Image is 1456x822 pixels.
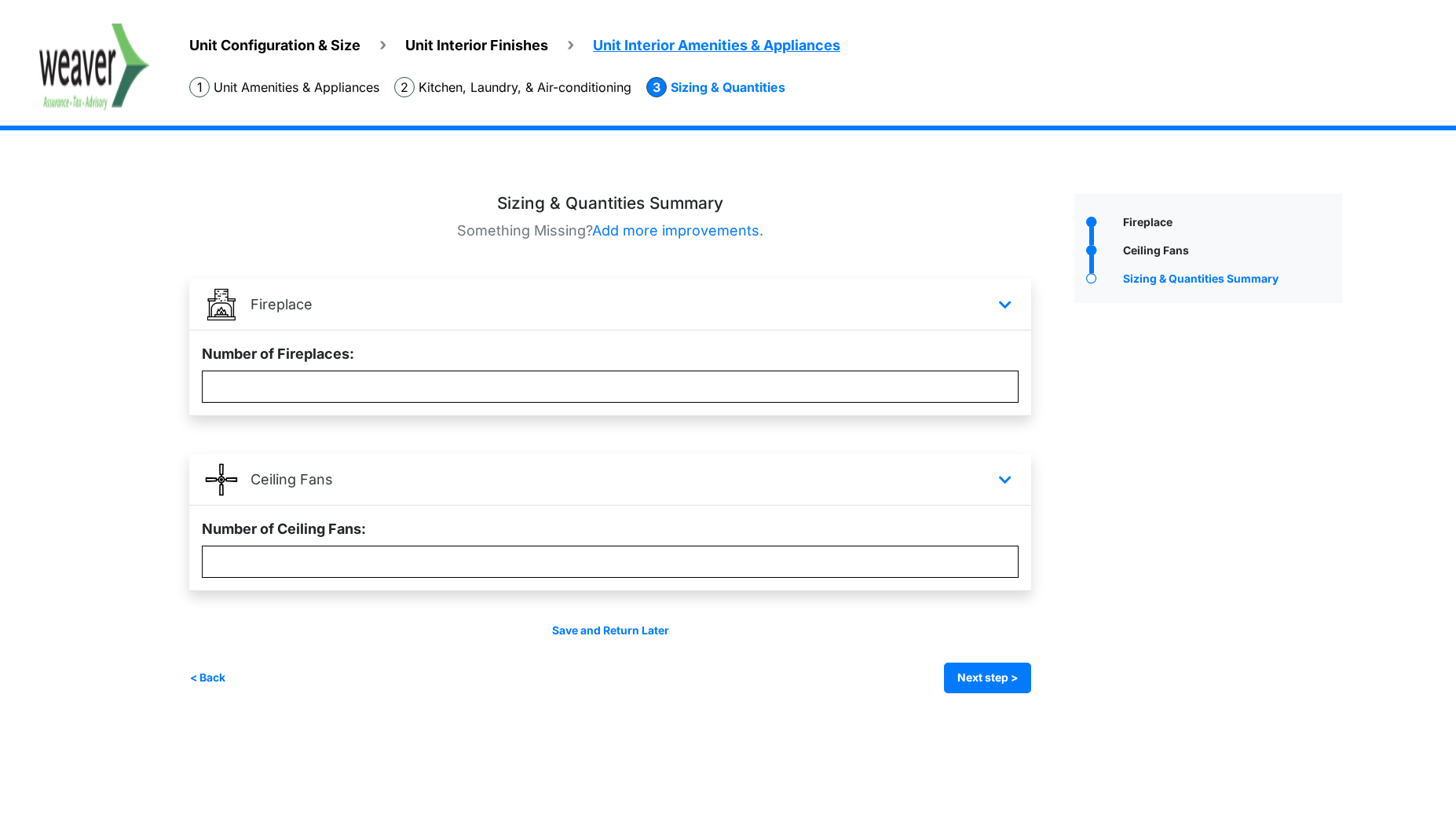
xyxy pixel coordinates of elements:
span: Unit Configuration & Size [189,37,360,53]
img: ceiling_fan_wu1CDEw_t8gOFAo.png [205,463,238,496]
div: Ceiling Fans [1119,243,1342,263]
p: Fireplace [251,294,313,315]
span: Unit Interior Finishes [405,37,548,53]
li: Kitchen, Laundry, & Air-conditioning [394,77,631,97]
h3: Sizing & Quantities Summary [189,194,1031,214]
a: Save and Return Later [552,624,669,637]
li: Sizing & Quantities [646,77,785,97]
img: spp logo [39,24,150,111]
img: Fireplace_Icon_7Xhr9AI_NWnp0X1.png [205,288,238,321]
label: Number of Ceiling Fans: [202,518,366,539]
div: Fireplace [1119,214,1342,235]
span: Add more improvements. [592,222,763,239]
label: Number of Fireplaces: [202,343,354,364]
li: Unit Amenities & Appliances [189,77,379,97]
p: Something Missing? [189,220,1031,241]
span: Unit Interior Amenities & Appliances [593,37,840,53]
div: Sizing & Quantities Summary [1119,271,1342,291]
p: Ceiling Fans [251,469,333,490]
button: Next step > [944,663,1031,693]
button: < Back [189,663,226,693]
